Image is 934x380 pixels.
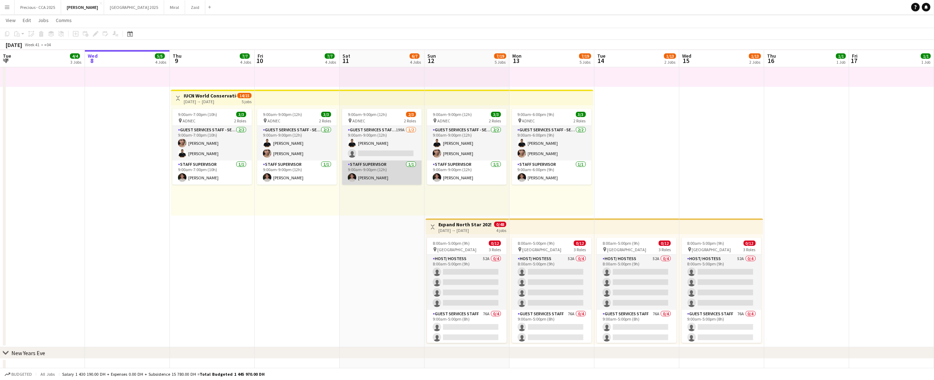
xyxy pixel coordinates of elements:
[744,247,756,252] span: 3 Roles
[240,53,250,59] span: 7/7
[682,53,691,59] span: Wed
[496,227,506,233] div: 4 jobs
[178,112,217,117] span: 9:00am-7:00pm (10h)
[348,112,387,117] span: 9:00am-9:00pm (12h)
[234,118,246,123] span: 2 Roles
[664,59,676,65] div: 2 Jobs
[185,0,205,14] button: Zaid
[321,112,331,117] span: 3/3
[597,53,605,59] span: Tue
[11,372,32,377] span: Budgeted
[6,17,16,23] span: View
[155,59,166,65] div: 4 Jobs
[851,57,858,65] span: 17
[427,109,507,185] app-job-card: 9:00am-9:00pm (12h)3/3 ADNEC2 RolesGuest Services Staff - Senior2/29:00am-9:00pm (12h)[PERSON_NAM...
[2,57,11,65] span: 7
[172,126,252,160] app-card-role: Guest Services Staff - Senior2/29:00am-7:00pm (10h)[PERSON_NAME][PERSON_NAME]
[427,160,507,185] app-card-role: Staff Supervisor1/19:00am-9:00pm (12h)[PERSON_NAME]
[767,53,776,59] span: Thu
[11,349,45,357] div: New Years Eve
[495,59,506,65] div: 5 Jobs
[576,112,586,117] span: 3/3
[172,57,182,65] span: 9
[426,57,436,65] span: 12
[433,241,470,246] span: 8:00am-5:00pm (9h)
[489,247,501,252] span: 3 Roles
[512,255,592,310] app-card-role: Host/ Hostess52A0/48:00am-5:00pm (9h)
[921,59,930,65] div: 1 Job
[236,112,246,117] span: 3/3
[172,109,252,185] div: 9:00am-7:00pm (10h)3/3 ADNEC2 RolesGuest Services Staff - Senior2/29:00am-7:00pm (10h)[PERSON_NAM...
[597,238,676,343] app-job-card: 8:00am-5:00pm (9h)0/12 [GEOGRAPHIC_DATA]3 RolesHost/ Hostess52A0/48:00am-5:00pm (9h) Guest Servic...
[3,53,11,59] span: Tue
[749,59,761,65] div: 2 Jobs
[172,160,252,185] app-card-role: Staff Supervisor1/19:00am-7:00pm (10h)[PERSON_NAME]
[410,53,420,59] span: 6/7
[341,57,350,65] span: 11
[258,53,263,59] span: Fri
[70,59,81,65] div: 3 Jobs
[427,255,507,310] app-card-role: Host/ Hostess52A0/48:00am-5:00pm (9h)
[23,42,41,47] span: Week 41
[427,310,507,365] app-card-role: Guest Services Staff76A0/49:00am-5:00pm (8h)
[512,160,592,185] app-card-role: Staff Supervisor1/19:00am-6:00pm (9h)[PERSON_NAME]
[342,126,422,160] app-card-role: Guest Services Staff - Senior199A1/29:00am-9:00pm (12h)[PERSON_NAME]
[664,53,676,59] span: 1/13
[257,109,337,185] app-job-card: 9:00am-9:00pm (12h)3/3 ADNEC2 RolesGuest Services Staff - Senior2/29:00am-9:00pm (12h)[PERSON_NAM...
[62,371,265,377] div: Salary 1 430 190.00 DH + Expenses 0.00 DH + Subsistence 15 780.00 DH =
[692,247,731,252] span: [GEOGRAPHIC_DATA]
[852,53,858,59] span: Fri
[53,16,75,25] a: Comms
[88,53,98,59] span: Wed
[596,57,605,65] span: 14
[682,238,761,343] div: 8:00am-5:00pm (9h)0/12 [GEOGRAPHIC_DATA]3 RolesHost/ Hostess52A0/48:00am-5:00pm (9h) Guest Servic...
[406,112,416,117] span: 2/3
[240,59,251,65] div: 4 Jobs
[659,247,671,252] span: 3 Roles
[3,16,18,25] a: View
[681,57,691,65] span: 15
[35,16,52,25] a: Jobs
[682,255,761,310] app-card-role: Host/ Hostess52A0/48:00am-5:00pm (9h)
[836,53,846,59] span: 1/1
[104,0,164,14] button: [GEOGRAPHIC_DATA] 2025
[39,371,56,377] span: All jobs
[427,238,507,343] app-job-card: 8:00am-5:00pm (9h)0/12 [GEOGRAPHIC_DATA]3 RolesHost/ Hostess52A0/48:00am-5:00pm (9h) Guest Servic...
[352,118,365,123] span: ADNEC
[61,0,104,14] button: [PERSON_NAME]
[15,0,61,14] button: Precious - CCA 2025
[242,98,252,104] div: 5 jobs
[574,247,586,252] span: 3 Roles
[257,160,337,185] app-card-role: Staff Supervisor1/19:00am-9:00pm (12h)[PERSON_NAME]
[511,57,522,65] span: 13
[491,112,501,117] span: 3/3
[574,118,586,123] span: 2 Roles
[427,53,436,59] span: Sun
[319,118,331,123] span: 2 Roles
[184,99,237,104] div: [DATE] → [DATE]
[659,241,671,246] span: 0/12
[512,238,592,343] app-job-card: 8:00am-5:00pm (9h)0/12 [GEOGRAPHIC_DATA]3 RolesHost/ Hostess52A0/48:00am-5:00pm (9h) Guest Servic...
[512,310,592,365] app-card-role: Guest Services Staff76A0/49:00am-5:00pm (8h)
[597,255,676,310] app-card-role: Host/ Hostess52A0/48:00am-5:00pm (9h)
[749,53,761,59] span: 1/13
[200,371,265,377] span: Total Budgeted 1 445 970.00 DH
[38,17,49,23] span: Jobs
[744,241,756,246] span: 0/12
[437,247,476,252] span: [GEOGRAPHIC_DATA]
[579,53,591,59] span: 7/19
[70,53,80,59] span: 4/4
[342,160,422,185] app-card-role: Staff Supervisor1/19:00am-9:00pm (12h)[PERSON_NAME]
[438,228,491,233] div: [DATE] → [DATE]
[173,53,182,59] span: Thu
[20,16,34,25] a: Edit
[518,241,555,246] span: 8:00am-5:00pm (9h)
[4,370,33,378] button: Budgeted
[325,53,335,59] span: 7/7
[410,59,421,65] div: 4 Jobs
[438,221,491,228] h3: Expand North Star 2025
[184,93,237,99] h3: IUCN World Conservation Congress ADNEC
